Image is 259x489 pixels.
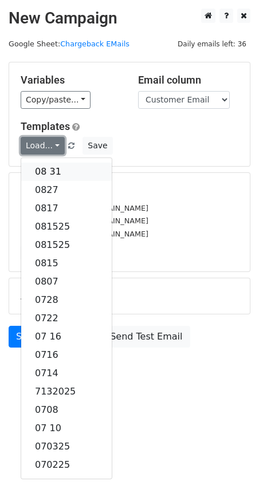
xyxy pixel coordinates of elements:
[21,290,238,302] h5: Advanced
[21,218,112,236] a: 081525
[21,199,112,218] a: 0817
[21,291,112,309] a: 0728
[60,40,129,48] a: Chargeback EMails
[21,328,112,346] a: 07 16
[21,382,112,401] a: 7132025
[21,437,112,456] a: 070325
[202,434,259,489] iframe: Chat Widget
[21,163,112,181] a: 08 31
[21,254,112,273] a: 0815
[21,346,112,364] a: 0716
[138,74,238,86] h5: Email column
[21,120,70,132] a: Templates
[21,456,112,474] a: 070225
[9,40,129,48] small: Google Sheet:
[21,273,112,291] a: 0807
[174,38,250,50] span: Daily emails left: 36
[21,204,148,212] small: [EMAIL_ADDRESS][DOMAIN_NAME]
[103,326,190,348] a: Send Test Email
[21,74,121,86] h5: Variables
[21,309,112,328] a: 0722
[21,91,91,109] a: Copy/paste...
[21,216,148,225] small: [EMAIL_ADDRESS][DOMAIN_NAME]
[21,137,65,155] a: Load...
[21,401,112,419] a: 0708
[21,236,112,254] a: 081525
[21,184,238,197] h5: 14 Recipients
[21,419,112,437] a: 07 10
[21,364,112,382] a: 0714
[9,9,250,28] h2: New Campaign
[21,230,148,238] small: [EMAIL_ADDRESS][DOMAIN_NAME]
[21,181,112,199] a: 0827
[9,326,46,348] a: Send
[174,40,250,48] a: Daily emails left: 36
[83,137,112,155] button: Save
